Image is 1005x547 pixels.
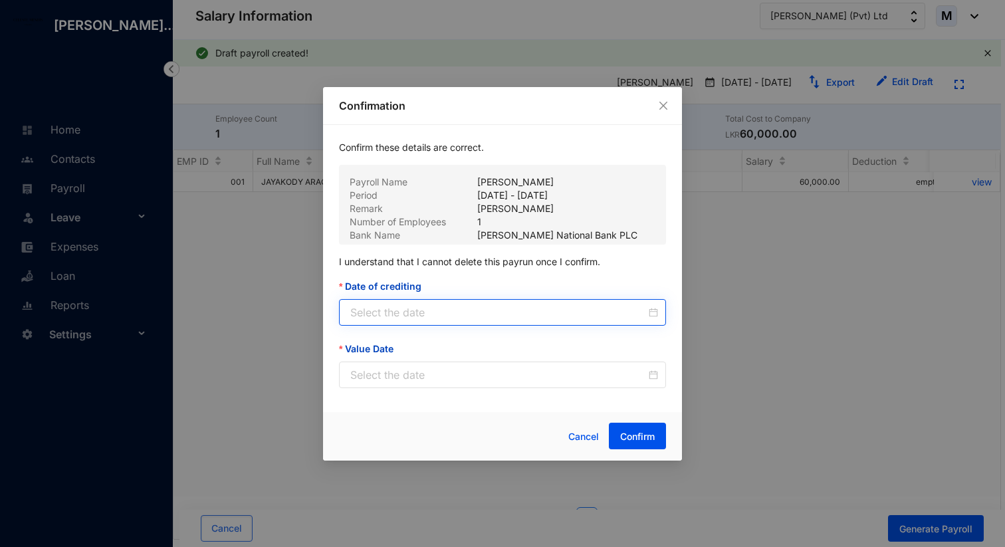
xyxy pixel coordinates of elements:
span: close [658,100,669,111]
p: Period [350,189,477,202]
p: I understand that I cannot delete this payrun once I confirm. [339,245,666,279]
input: Value Date [350,367,646,383]
p: Confirmation [339,98,666,114]
span: Cancel [568,429,599,444]
span: Confirm [620,430,655,443]
p: Number of Employees [350,215,477,229]
label: Date of crediting [339,279,431,294]
p: Bank Name [350,229,477,242]
input: Date of crediting [350,304,646,320]
p: [DATE] - [DATE] [477,189,548,202]
p: [PERSON_NAME] [477,202,554,215]
p: Payroll Name [350,175,477,189]
button: Cancel [558,423,609,450]
button: Close [656,98,671,113]
p: Confirm these details are correct. [339,141,666,165]
button: Confirm [609,423,666,449]
p: Remark [350,202,477,215]
label: Value Date [339,342,403,356]
p: [PERSON_NAME] [477,175,554,189]
p: [PERSON_NAME] National Bank PLC [477,229,637,242]
p: 1 [477,215,481,229]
